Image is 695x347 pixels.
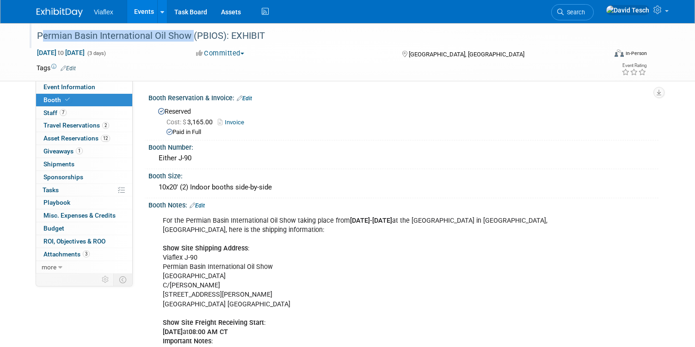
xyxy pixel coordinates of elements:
button: Committed [193,49,248,58]
a: Event Information [36,81,132,93]
a: more [36,261,132,274]
b: 08:00 AM CT [189,328,228,336]
a: Playbook [36,196,132,209]
span: to [56,49,65,56]
img: David Tesch [606,5,650,15]
span: Search [564,9,585,16]
a: ROI, Objectives & ROO [36,235,132,248]
span: Staff [43,109,67,116]
td: Tags [37,63,76,73]
b: [DATE]-[DATE] [350,217,392,225]
span: Attachments [43,250,90,258]
span: Asset Reservations [43,134,110,142]
span: ROI, Objectives & ROO [43,237,105,245]
div: 10x20' (2) Indoor booths side-by-side [155,180,652,195]
a: Invoice [218,119,249,126]
a: Edit [61,65,76,72]
span: 7 [60,109,67,116]
img: Format-Inperson.png [615,49,624,57]
span: Tasks [43,186,59,194]
a: Edit [190,202,205,209]
span: more [42,263,56,271]
span: 2 [102,122,109,129]
span: Budget [43,225,64,232]
span: Shipments [43,160,74,168]
div: Either J-90 [155,151,652,165]
span: Playbook [43,199,70,206]
span: Cost: $ [166,118,187,126]
div: Booth Notes: [148,198,658,210]
a: Attachments3 [36,248,132,261]
span: [DATE] [DATE] [37,49,85,57]
span: Event Information [43,83,95,91]
a: Asset Reservations12 [36,132,132,145]
span: (3 days) [86,50,106,56]
div: Booth Size: [148,169,658,181]
span: Misc. Expenses & Credits [43,212,116,219]
a: Staff7 [36,107,132,119]
span: 1 [76,147,83,154]
a: Shipments [36,158,132,170]
b: [DATE] [163,328,183,336]
a: Budget [36,222,132,235]
span: 3 [83,250,90,257]
span: Sponsorships [43,173,83,181]
a: Search [551,4,594,20]
a: Edit [237,95,252,102]
span: Giveaways [43,147,83,155]
a: Misc. Expenses & Credits [36,209,132,222]
a: Giveaways1 [36,145,132,158]
span: Viaflex [94,8,113,16]
b: Important Notes [163,337,211,345]
span: Travel Reservations [43,122,109,129]
div: Paid in Full [166,128,652,137]
td: Toggle Event Tabs [114,274,133,286]
i: Booth reservation complete [65,97,70,102]
div: In-Person [625,50,647,57]
a: Booth [36,94,132,106]
b: Show Site Freight Receiving Start [163,319,264,327]
div: Booth Reservation & Invoice: [148,91,658,103]
div: Permian Basin International Oil Show (PBIOS): EXHIBIT [34,28,595,44]
span: [GEOGRAPHIC_DATA], [GEOGRAPHIC_DATA] [409,51,524,58]
div: Event Format [557,48,647,62]
a: Tasks [36,184,132,196]
a: Sponsorships [36,171,132,183]
div: Event Rating [621,63,646,68]
td: Personalize Event Tab Strip [98,274,114,286]
b: Show Site Shipping Address [163,244,248,252]
img: ExhibitDay [37,8,83,17]
span: 12 [101,135,110,142]
div: Booth Number: [148,140,658,152]
a: Travel Reservations2 [36,119,132,132]
span: 3,165.00 [166,118,216,126]
span: Booth [43,96,72,103]
div: Reserved [155,104,652,137]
